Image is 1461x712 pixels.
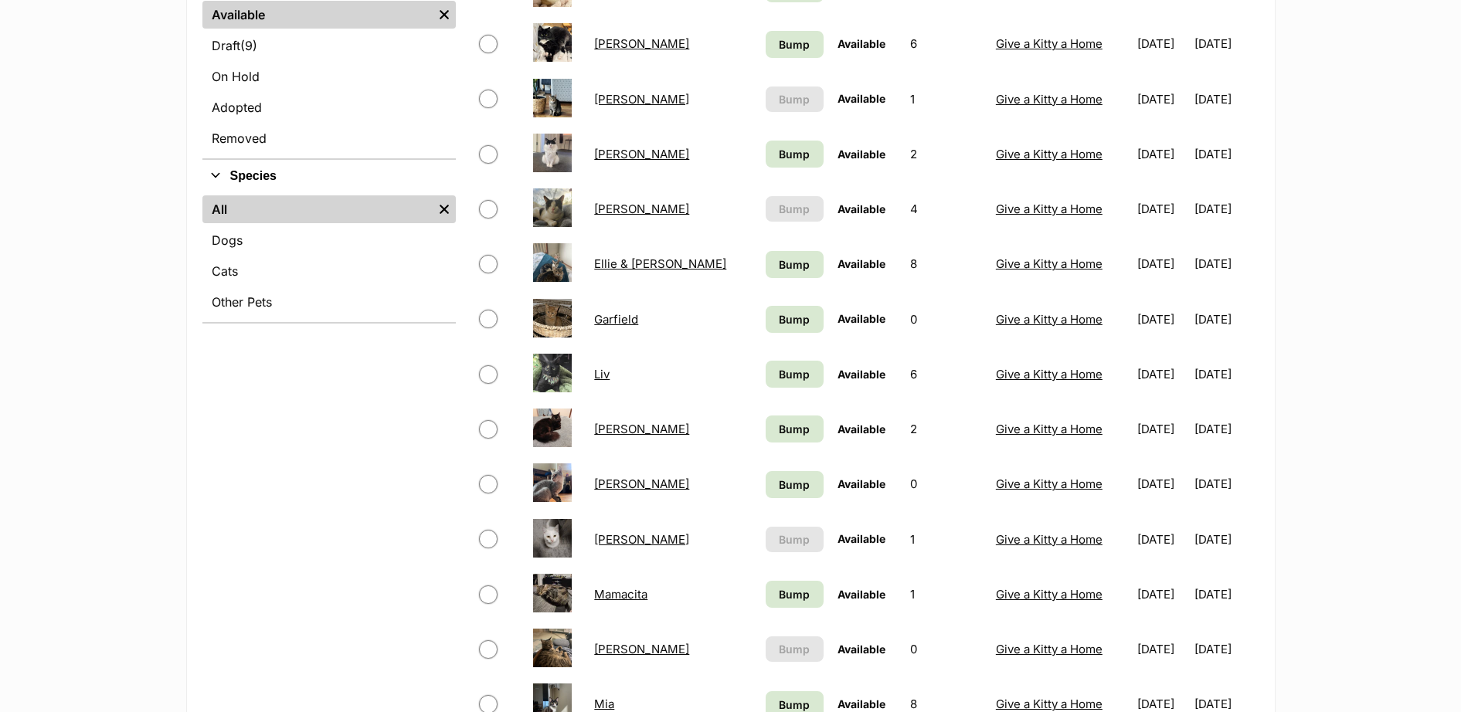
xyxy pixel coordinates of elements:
[202,257,456,285] a: Cats
[904,513,988,566] td: 1
[996,256,1103,271] a: Give a Kitty a Home
[779,641,810,657] span: Bump
[766,361,824,388] a: Bump
[838,532,885,545] span: Available
[1131,182,1194,236] td: [DATE]
[1194,17,1257,70] td: [DATE]
[766,251,824,278] a: Bump
[996,422,1103,436] a: Give a Kitty a Home
[1131,17,1194,70] td: [DATE]
[1194,293,1257,346] td: [DATE]
[594,92,689,107] a: [PERSON_NAME]
[766,141,824,168] a: Bump
[594,532,689,547] a: [PERSON_NAME]
[766,527,824,552] button: Bump
[996,587,1103,602] a: Give a Kitty a Home
[1194,182,1257,236] td: [DATE]
[996,642,1103,656] a: Give a Kitty a Home
[996,312,1103,327] a: Give a Kitty a Home
[594,36,689,51] a: [PERSON_NAME]
[1131,73,1194,126] td: [DATE]
[904,237,988,290] td: 8
[996,147,1103,161] a: Give a Kitty a Home
[594,587,647,602] a: Mamacita
[1131,568,1194,621] td: [DATE]
[766,86,824,112] button: Bump
[904,17,988,70] td: 6
[240,36,257,55] span: (9)
[996,532,1103,547] a: Give a Kitty a Home
[594,476,689,491] a: [PERSON_NAME]
[594,642,689,656] a: [PERSON_NAME]
[1131,513,1194,566] td: [DATE]
[904,457,988,510] td: 0
[779,476,810,493] span: Bump
[838,312,885,325] span: Available
[904,402,988,456] td: 2
[1131,127,1194,181] td: [DATE]
[594,147,689,161] a: [PERSON_NAME]
[996,367,1103,381] a: Give a Kitty a Home
[1131,402,1194,456] td: [DATE]
[904,182,988,236] td: 4
[1131,348,1194,401] td: [DATE]
[1194,513,1257,566] td: [DATE]
[766,196,824,222] button: Bump
[202,93,456,121] a: Adopted
[202,166,456,186] button: Species
[766,306,824,333] a: Bump
[996,92,1103,107] a: Give a Kitty a Home
[202,195,433,223] a: All
[838,477,885,490] span: Available
[779,531,810,548] span: Bump
[766,471,824,498] a: Bump
[766,581,824,608] a: Bump
[904,348,988,401] td: 6
[996,476,1103,491] a: Give a Kitty a Home
[904,568,988,621] td: 1
[838,202,885,215] span: Available
[838,697,885,710] span: Available
[1131,237,1194,290] td: [DATE]
[779,366,810,382] span: Bump
[996,697,1103,711] a: Give a Kitty a Home
[779,256,810,273] span: Bump
[202,192,456,322] div: Species
[594,697,614,711] a: Mia
[838,588,885,601] span: Available
[1194,402,1257,456] td: [DATE]
[1194,73,1257,126] td: [DATE]
[1194,568,1257,621] td: [DATE]
[594,312,638,327] a: Garfield
[838,422,885,436] span: Available
[779,586,810,602] span: Bump
[1131,622,1194,676] td: [DATE]
[838,257,885,270] span: Available
[433,195,456,223] a: Remove filter
[904,127,988,181] td: 2
[202,63,456,90] a: On Hold
[838,147,885,161] span: Available
[838,92,885,105] span: Available
[1194,127,1257,181] td: [DATE]
[202,1,433,29] a: Available
[779,421,810,437] span: Bump
[779,311,810,327] span: Bump
[594,256,726,271] a: Ellie & [PERSON_NAME]
[594,202,689,216] a: [PERSON_NAME]
[838,642,885,656] span: Available
[1131,457,1194,510] td: [DATE]
[779,201,810,217] span: Bump
[1194,237,1257,290] td: [DATE]
[202,288,456,316] a: Other Pets
[1194,457,1257,510] td: [DATE]
[1131,293,1194,346] td: [DATE]
[838,368,885,381] span: Available
[904,73,988,126] td: 1
[1194,622,1257,676] td: [DATE]
[433,1,456,29] a: Remove filter
[594,367,610,381] a: Liv
[1194,348,1257,401] td: [DATE]
[766,636,824,662] button: Bump
[202,226,456,254] a: Dogs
